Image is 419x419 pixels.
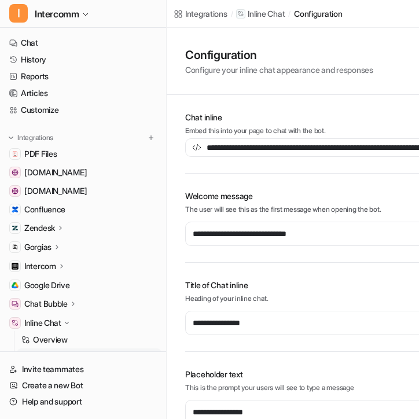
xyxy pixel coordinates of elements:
[24,241,52,253] p: Gorgias
[24,260,56,272] p: Intercom
[5,146,161,162] a: PDF FilesPDF Files
[33,334,68,346] p: Overview
[288,9,291,19] span: /
[5,201,161,218] a: ConfluenceConfluence
[185,46,373,64] h1: Configuration
[35,6,79,22] span: Intercomm
[24,204,65,215] span: Confluence
[12,263,19,270] img: Intercom
[17,332,161,348] a: Overview
[12,150,19,157] img: PDF Files
[24,167,87,178] span: [DOMAIN_NAME]
[5,132,57,144] button: Integrations
[5,164,161,181] a: www.helpdesk.com[DOMAIN_NAME]
[12,244,19,251] img: Gorgias
[12,169,19,176] img: www.helpdesk.com
[5,102,161,118] a: Customize
[24,222,55,234] p: Zendesk
[7,134,15,142] img: expand menu
[5,361,161,377] a: Invite teammates
[294,8,342,20] a: configuration
[24,298,68,310] p: Chat Bubble
[17,133,53,142] p: Integrations
[5,183,161,199] a: app.intercom.com[DOMAIN_NAME]
[5,377,161,394] a: Create a new Bot
[5,35,161,51] a: Chat
[5,394,161,410] a: Help and support
[12,188,19,194] img: app.intercom.com
[5,52,161,68] a: History
[24,280,70,291] span: Google Drive
[9,4,28,23] span: I
[236,8,285,20] a: Inline Chat
[24,317,61,329] p: Inline Chat
[12,319,19,326] img: Inline Chat
[12,300,19,307] img: Chat Bubble
[231,9,233,19] span: /
[24,148,57,160] span: PDF Files
[185,64,373,76] p: Configure your inline chat appearance and responses
[17,348,161,365] a: Configuration
[248,8,285,20] p: Inline Chat
[5,277,161,293] a: Google DriveGoogle Drive
[12,225,19,231] img: Zendesk
[174,8,227,20] a: Integrations
[185,8,227,20] div: Integrations
[24,185,87,197] span: [DOMAIN_NAME]
[5,85,161,101] a: Articles
[12,206,19,213] img: Confluence
[5,68,161,84] a: Reports
[147,134,155,142] img: menu_add.svg
[34,351,82,362] p: Configuration
[12,282,19,289] img: Google Drive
